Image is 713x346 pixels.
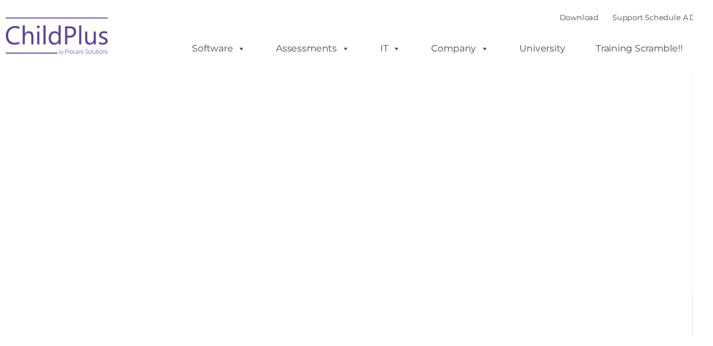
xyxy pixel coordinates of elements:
a: Software [186,38,265,62]
a: IT [380,38,425,62]
a: University [523,38,594,62]
a: Support [631,13,662,22]
a: Company [432,38,515,62]
a: Assessments [272,38,372,62]
a: Download [576,13,616,22]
